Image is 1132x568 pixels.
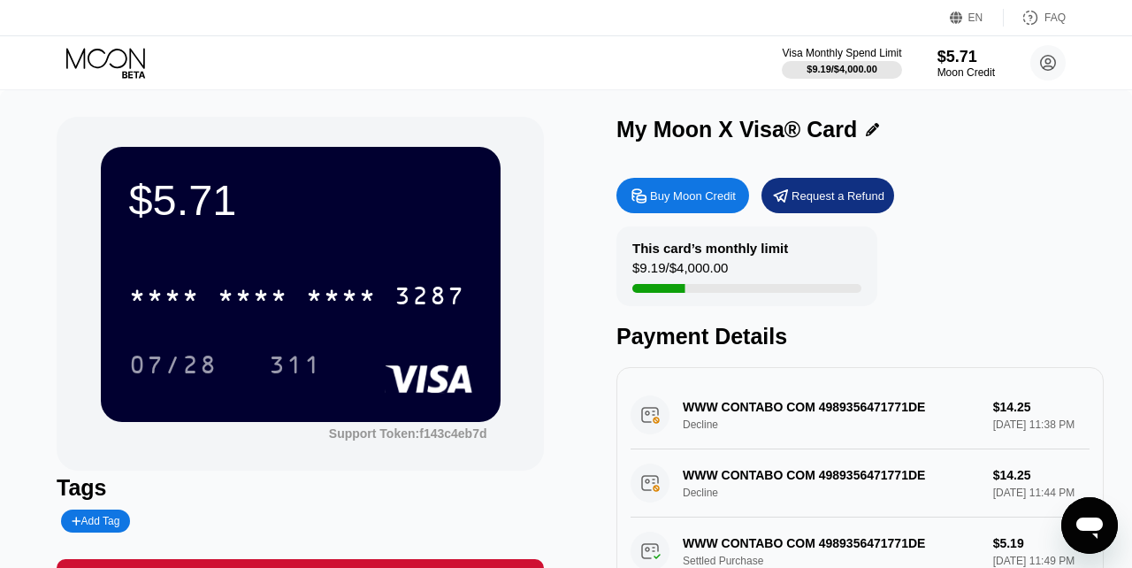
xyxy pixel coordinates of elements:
[616,324,1104,349] div: Payment Details
[782,47,901,79] div: Visa Monthly Spend Limit$9.19/$4,000.00
[57,475,544,501] div: Tags
[937,66,995,79] div: Moon Credit
[1044,12,1066,24] div: FAQ
[632,241,788,256] div: This card’s monthly limit
[256,342,335,387] div: 311
[329,426,487,441] div: Support Token: f143c4eb7d
[937,48,995,79] div: $5.71Moon Credit
[807,64,877,74] div: $9.19 / $4,000.00
[968,12,983,24] div: EN
[792,188,884,203] div: Request a Refund
[1061,497,1118,554] iframe: Button to launch messaging window
[1004,9,1066,27] div: FAQ
[394,284,465,312] div: 3287
[116,342,231,387] div: 07/28
[632,260,728,284] div: $9.19 / $4,000.00
[616,178,749,213] div: Buy Moon Credit
[782,47,901,59] div: Visa Monthly Spend Limit
[329,426,487,441] div: Support Token:f143c4eb7d
[72,515,119,527] div: Add Tag
[129,175,472,225] div: $5.71
[269,353,322,381] div: 311
[129,353,218,381] div: 07/28
[61,510,130,533] div: Add Tag
[761,178,894,213] div: Request a Refund
[950,9,1004,27] div: EN
[937,48,995,66] div: $5.71
[650,188,736,203] div: Buy Moon Credit
[616,117,857,142] div: My Moon X Visa® Card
